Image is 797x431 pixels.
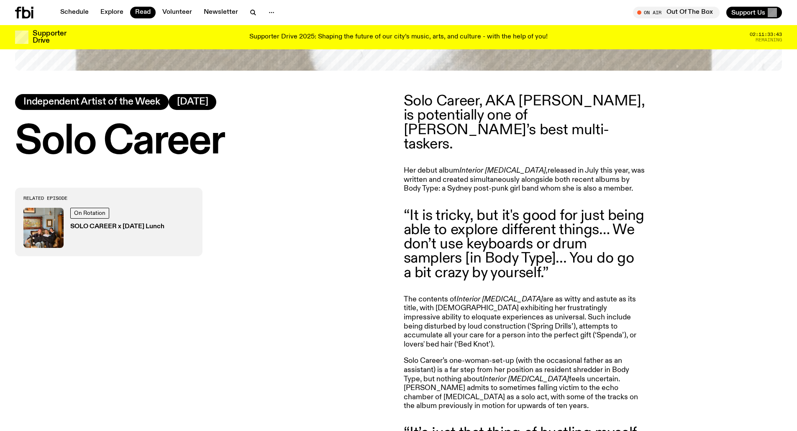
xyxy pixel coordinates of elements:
a: Explore [95,7,128,18]
span: 02:11:33:43 [750,32,782,37]
a: Volunteer [157,7,197,18]
p: Her debut album released in July this year, was written and created simultaneously alongside both... [404,166,645,194]
h3: SOLO CAREER x [DATE] Lunch [70,224,164,230]
button: On AirOut Of The Box [633,7,720,18]
p: The contents of are as witty and astute as its title, with [DEMOGRAPHIC_DATA] exhibiting her frus... [404,295,645,349]
span: [DATE] [177,97,208,107]
em: Interior [MEDICAL_DATA], [459,167,548,174]
button: Support Us [726,7,782,18]
a: Read [130,7,156,18]
span: Support Us [731,9,765,16]
span: Remaining [756,38,782,42]
em: Interior [MEDICAL_DATA] [456,296,543,303]
p: Solo Career, AKA [PERSON_NAME], is potentially one of [PERSON_NAME]’s best multi-taskers. [404,94,645,151]
img: solo career 4 slc [23,208,64,248]
span: Independent Artist of the Week [23,97,160,107]
h1: Solo Career [15,123,394,161]
h3: Related Episode [23,196,194,201]
a: solo career 4 slcOn RotationSOLO CAREER x [DATE] Lunch [23,208,194,248]
blockquote: “It is tricky, but it's good for just being able to explore different things… We don’t use keyboa... [404,209,645,280]
h3: Supporter Drive [33,30,66,44]
p: Supporter Drive 2025: Shaping the future of our city’s music, arts, and culture - with the help o... [249,33,548,41]
em: Interior [MEDICAL_DATA] [482,375,569,383]
a: Newsletter [199,7,243,18]
a: Schedule [55,7,94,18]
p: Solo Career’s one-woman-set-up (with the occasional father as an assistant) is a far step from he... [404,357,645,411]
